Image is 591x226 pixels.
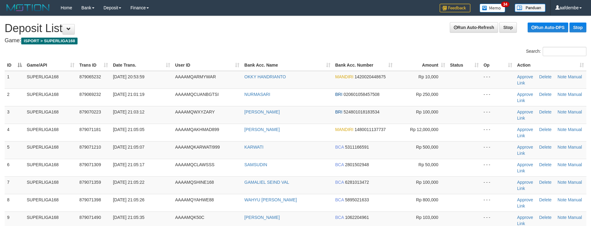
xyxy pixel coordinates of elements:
[5,3,51,12] img: MOTION_logo.png
[515,60,586,71] th: Action: activate to sort column ascending
[113,145,144,150] span: [DATE] 21:05:07
[517,92,533,97] a: Approve
[418,162,438,167] span: Rp 50,000
[501,2,509,7] span: 34
[335,180,344,185] span: BCA
[448,60,481,71] th: Status: activate to sort column ascending
[557,145,567,150] a: Note
[113,109,144,114] span: [DATE] 21:03:12
[355,127,386,132] span: Copy 1480011137737 to clipboard
[543,47,586,56] input: Search:
[244,145,263,150] a: KARWATI
[539,197,551,202] a: Delete
[244,74,286,79] a: OKKY HANDRIANTO
[79,197,101,202] span: 879071398
[416,180,438,185] span: Rp 100,000
[5,106,24,124] td: 3
[24,194,77,212] td: SUPERLIGA168
[244,215,280,220] a: [PERSON_NAME]
[345,145,369,150] span: Copy 5311166591 to clipboard
[175,74,216,79] span: AAAAMQARMYWAR
[5,22,586,35] h1: Deposit List
[481,159,515,176] td: - - -
[5,159,24,176] td: 6
[335,92,342,97] span: BRI
[481,176,515,194] td: - - -
[79,74,101,79] span: 879065232
[440,4,470,12] img: Feedback.jpg
[5,124,24,141] td: 4
[539,162,551,167] a: Delete
[344,109,380,114] span: Copy 524801018183534 to clipboard
[24,88,77,106] td: SUPERLIGA168
[517,74,582,85] a: Manual Link
[21,38,78,44] span: ISPORT > SUPERLIGA168
[557,197,567,202] a: Note
[416,145,438,150] span: Rp 500,000
[244,197,297,202] a: WAHYU [PERSON_NAME]
[481,71,515,89] td: - - -
[539,180,551,185] a: Delete
[416,92,438,97] span: Rp 250,000
[79,145,101,150] span: 879071210
[175,162,214,167] span: AAAAMQCLAWSSS
[481,106,515,124] td: - - -
[539,92,551,97] a: Delete
[517,162,582,173] a: Manual Link
[569,23,586,32] a: Stop
[557,180,567,185] a: Note
[113,74,144,79] span: [DATE] 20:53:59
[517,109,582,121] a: Manual Link
[335,197,344,202] span: BCA
[345,197,369,202] span: Copy 5895021633 to clipboard
[539,109,551,114] a: Delete
[517,74,533,79] a: Approve
[499,22,517,33] a: Stop
[416,215,438,220] span: Rp 103,000
[517,92,582,103] a: Manual Link
[335,215,344,220] span: BCA
[244,92,270,97] a: NURMASARI
[515,4,545,12] img: panduan.png
[244,127,280,132] a: [PERSON_NAME]
[335,109,342,114] span: BRI
[539,145,551,150] a: Delete
[528,23,568,32] a: Run Auto-DPS
[79,92,101,97] span: 879069232
[113,197,144,202] span: [DATE] 21:05:26
[418,74,438,79] span: Rp 10,000
[517,180,582,191] a: Manual Link
[113,127,144,132] span: [DATE] 21:05:05
[335,127,353,132] span: MANDIRI
[345,215,369,220] span: Copy 1062204961 to clipboard
[526,47,586,56] label: Search:
[557,215,567,220] a: Note
[24,176,77,194] td: SUPERLIGA168
[517,215,533,220] a: Approve
[539,74,551,79] a: Delete
[244,180,289,185] a: GAMALIEL SEIND VAL
[517,180,533,185] a: Approve
[517,145,582,156] a: Manual Link
[345,180,369,185] span: Copy 6281013472 to clipboard
[79,215,101,220] span: 879071490
[79,127,101,132] span: 879071181
[173,60,242,71] th: User ID: activate to sort column ascending
[113,162,144,167] span: [DATE] 21:05:17
[24,141,77,159] td: SUPERLIGA168
[24,124,77,141] td: SUPERLIGA168
[481,141,515,159] td: - - -
[5,38,586,44] h4: Game:
[517,145,533,150] a: Approve
[517,127,582,138] a: Manual Link
[175,145,220,150] span: AAAAMQKARWATI999
[557,74,567,79] a: Note
[244,109,280,114] a: [PERSON_NAME]
[5,176,24,194] td: 7
[5,71,24,89] td: 1
[557,162,567,167] a: Note
[175,127,219,132] span: AAAAMQAKHMAD899
[24,106,77,124] td: SUPERLIGA168
[517,197,582,208] a: Manual Link
[79,162,101,167] span: 879071309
